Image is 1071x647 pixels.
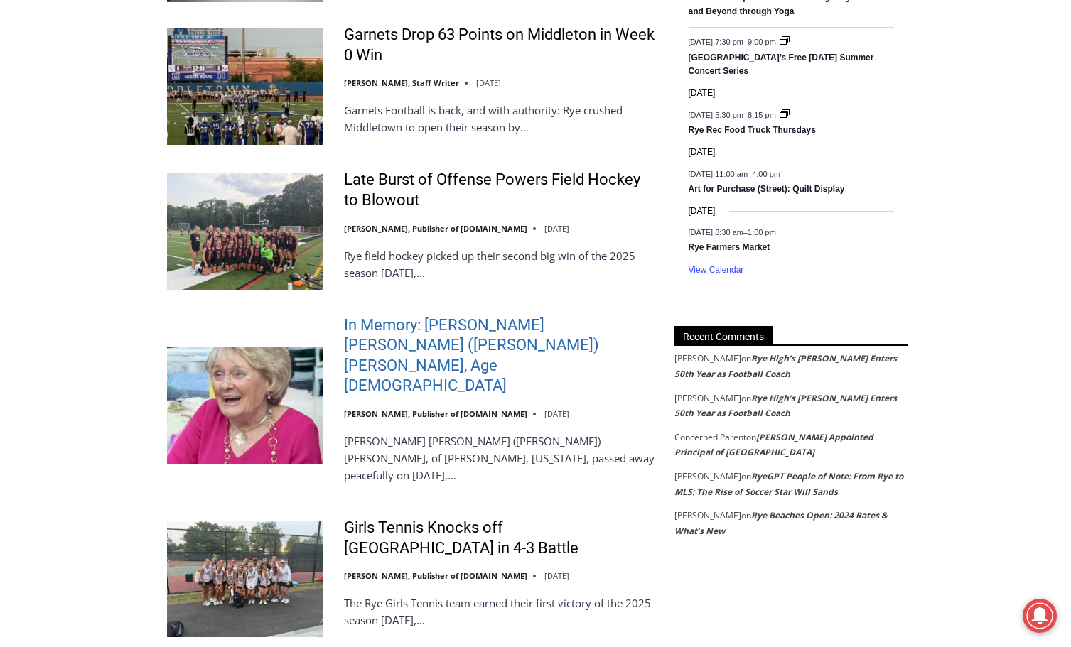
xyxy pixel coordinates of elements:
time: [DATE] [544,223,569,234]
span: [PERSON_NAME] [674,470,741,482]
p: Rye field hockey picked up their second big win of the 2025 season [DATE],… [344,247,656,281]
span: [PERSON_NAME] [674,352,741,364]
span: 8:15 pm [748,110,776,119]
p: Garnets Football is back, and with authority: Rye crushed Middletown to open their season by… [344,102,656,136]
a: [PERSON_NAME] Appointed Principal of [GEOGRAPHIC_DATA] [674,431,873,459]
a: In Memory: [PERSON_NAME] [PERSON_NAME] ([PERSON_NAME]) [PERSON_NAME], Age [DEMOGRAPHIC_DATA] [344,315,656,396]
footer: on [674,391,908,421]
a: Rye Beaches Open: 2024 Rates & What’s New [674,509,888,537]
span: [PERSON_NAME] [674,509,741,521]
span: [PERSON_NAME] [674,392,741,404]
span: 1:00 pm [748,228,776,236]
time: [DATE] [689,205,716,218]
img: Late Burst of Offense Powers Field Hockey to Blowout [167,173,323,289]
footer: on [674,508,908,538]
img: Garnets Drop 63 Points on Middleton in Week 0 Win [167,28,323,144]
span: [DATE] 8:30 am [689,228,743,236]
img: Girls Tennis Knocks off Mamaroneck in 4-3 Battle [167,521,323,637]
p: [PERSON_NAME] [PERSON_NAME] ([PERSON_NAME]) [PERSON_NAME], of [PERSON_NAME], [US_STATE], passed a... [344,433,656,484]
span: 4:00 pm [752,169,780,178]
footer: on [674,351,908,381]
a: Art for Purchase (Street): Quilt Display [689,184,845,195]
a: [PERSON_NAME], Publisher of [DOMAIN_NAME] [344,408,527,419]
span: [DATE] 11:00 am [689,169,748,178]
footer: on [674,469,908,499]
span: Recent Comments [674,326,773,345]
a: Rye Rec Food Truck Thursdays [689,125,816,136]
time: [DATE] [544,570,569,581]
a: [PERSON_NAME], Publisher of [DOMAIN_NAME] [344,223,527,234]
footer: on [674,430,908,460]
a: Garnets Drop 63 Points on Middleton in Week 0 Win [344,25,656,65]
p: The Rye Girls Tennis team earned their first victory of the 2025 season [DATE],… [344,594,656,629]
time: [DATE] [689,87,716,100]
img: In Memory: Maureen Catherine (Devlin) Koecheler, Age 83 [167,347,323,463]
a: [PERSON_NAME], Publisher of [DOMAIN_NAME] [344,570,527,581]
a: Rye Farmers Market [689,242,770,254]
span: 9:00 pm [748,38,776,46]
span: [DATE] 7:30 pm [689,38,743,46]
time: – [689,38,778,46]
a: [GEOGRAPHIC_DATA]’s Free [DATE] Summer Concert Series [689,53,874,77]
a: RyeGPT People of Note: From Rye to MLS: The Rise of Soccer Star Will Sands [674,470,903,498]
a: [PERSON_NAME], Staff Writer [344,77,459,88]
a: View Calendar [689,265,744,276]
a: Rye High’s [PERSON_NAME] Enters 50th Year as Football Coach [674,352,897,380]
a: Girls Tennis Knocks off [GEOGRAPHIC_DATA] in 4-3 Battle [344,518,656,558]
a: Late Burst of Offense Powers Field Hockey to Blowout [344,170,656,210]
time: – [689,110,778,119]
time: – [689,169,780,178]
span: [DATE] 5:30 pm [689,110,743,119]
a: Rye High’s [PERSON_NAME] Enters 50th Year as Football Coach [674,392,897,420]
time: – [689,228,776,236]
time: [DATE] [689,146,716,159]
time: [DATE] [476,77,501,88]
time: [DATE] [544,408,569,419]
span: Concerned Parent [674,431,746,443]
